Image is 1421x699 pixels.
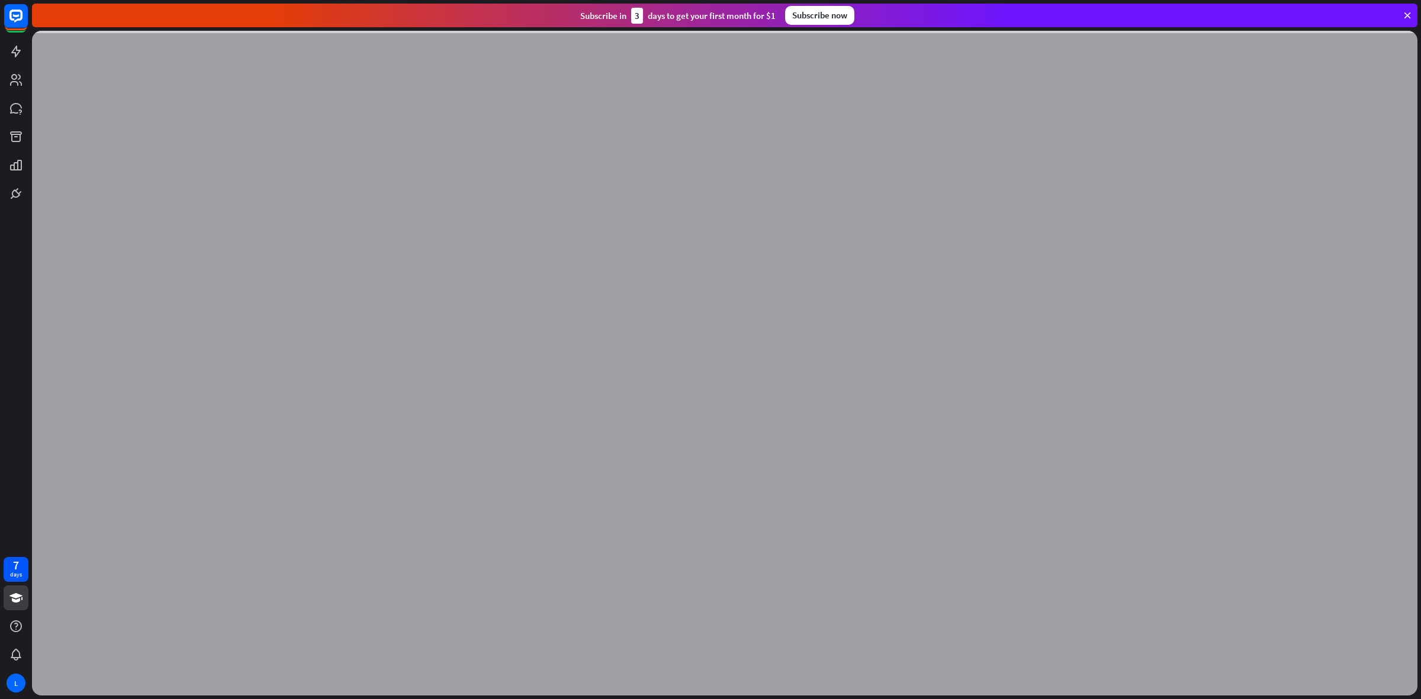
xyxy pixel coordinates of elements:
div: 7 [13,560,19,571]
div: days [10,571,22,579]
div: Subscribe now [785,6,854,25]
div: Subscribe in days to get your first month for $1 [580,8,776,24]
a: 7 days [4,557,28,582]
div: 3 [631,8,643,24]
div: L [7,674,25,692]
